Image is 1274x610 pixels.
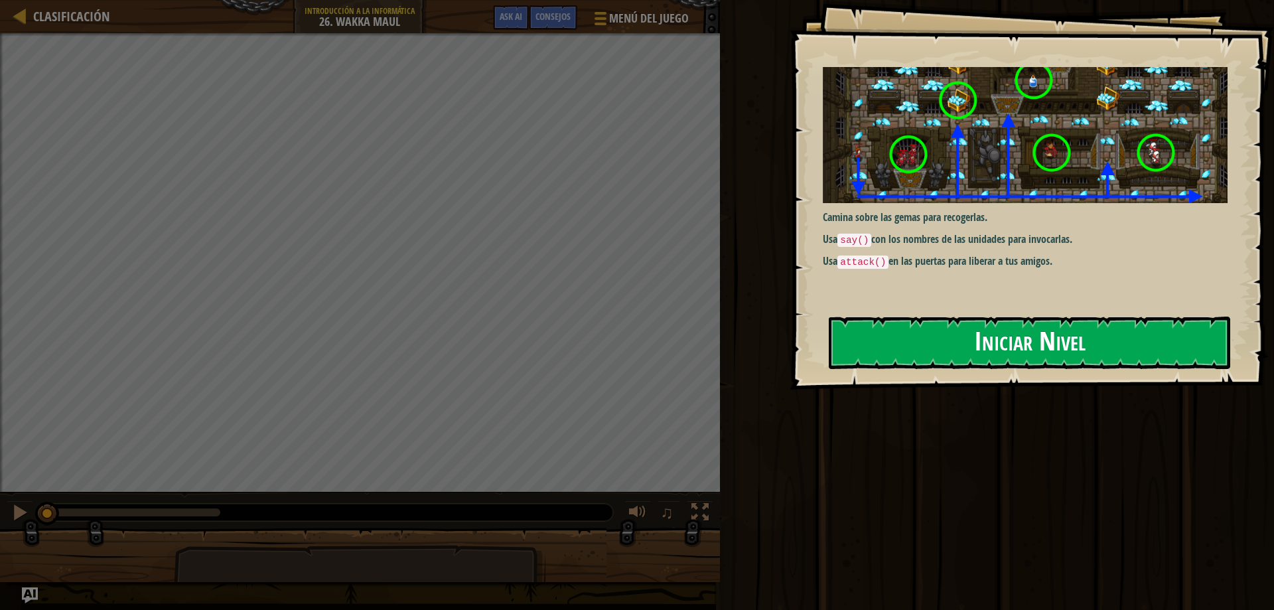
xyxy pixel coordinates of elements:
[660,502,673,522] span: ♫
[609,10,689,27] span: Menú del Juego
[687,500,713,528] button: Alterna pantalla completa.
[829,317,1230,369] button: Iniciar Nivel
[837,256,888,269] code: attack()
[823,232,1238,248] p: Usa con los nombres de las unidades para invocarlas.
[823,67,1238,203] img: Wakka maul
[837,234,871,247] code: say()
[658,500,680,528] button: ♫
[500,10,522,23] span: Ask AI
[584,5,697,37] button: Menú del Juego
[33,7,110,25] span: Clasificación
[823,254,1238,269] p: Usa en las puertas para liberar a tus amigos.
[493,5,529,30] button: Ask AI
[823,210,1238,225] p: Camina sobre las gemas para recogerlas.
[27,7,110,25] a: Clasificación
[22,587,38,603] button: Ask AI
[535,10,571,23] span: Consejos
[624,500,651,528] button: Ajustar volúmen
[7,500,33,528] button: Ctrl + P: Pause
